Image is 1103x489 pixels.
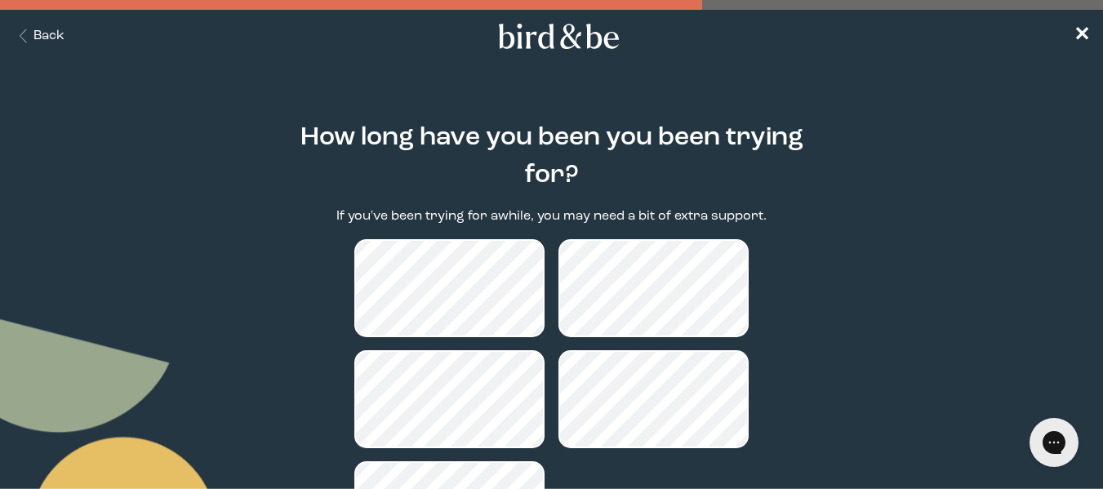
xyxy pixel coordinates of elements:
[336,207,767,226] p: If you've been trying for awhile, you may need a bit of extra support.
[289,119,815,194] h2: How long have you been you been trying for?
[1074,26,1090,46] span: ✕
[1074,22,1090,51] a: ✕
[1021,412,1087,473] iframe: Gorgias live chat messenger
[13,27,64,46] button: Back Button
